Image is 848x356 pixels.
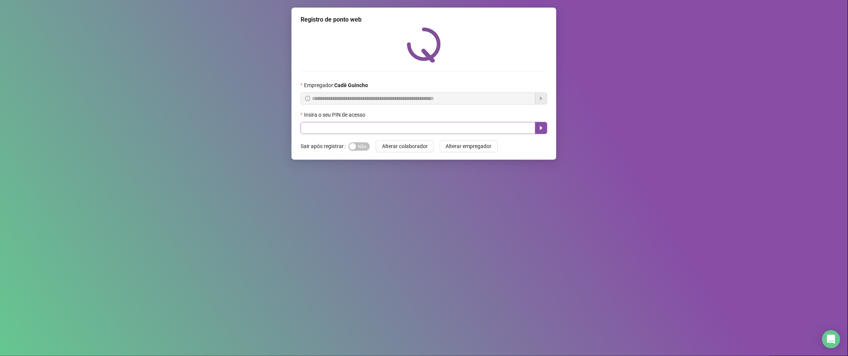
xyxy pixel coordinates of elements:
label: Insira o seu PIN de acesso [301,111,370,119]
div: Registro de ponto web [301,15,547,24]
label: Sair após registrar [301,140,349,152]
div: Open Intercom Messenger [822,330,840,348]
strong: Cadê Guincho [334,82,368,88]
span: info-circle [305,96,310,101]
span: caret-right [538,125,544,131]
button: Alterar empregador [440,140,498,152]
span: Empregador : [304,81,368,89]
button: Alterar colaborador [376,140,434,152]
img: QRPoint [407,27,441,62]
span: Alterar empregador [446,142,492,150]
span: Alterar colaborador [382,142,428,150]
